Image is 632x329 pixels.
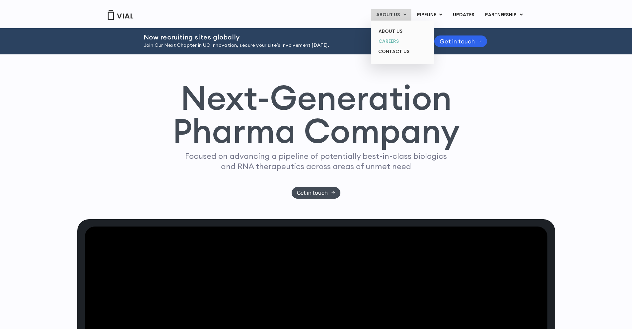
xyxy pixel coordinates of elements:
a: UPDATES [448,9,479,21]
h2: Now recruiting sites globally [144,33,418,41]
a: ABOUT US [373,26,431,36]
a: Get in touch [292,187,340,199]
a: PARTNERSHIPMenu Toggle [480,9,528,21]
p: Focused on advancing a pipeline of potentially best-in-class biologics and RNA therapeutics acros... [182,151,450,171]
span: Get in touch [297,190,328,195]
a: CAREERS [373,36,431,46]
a: PIPELINEMenu Toggle [412,9,447,21]
span: Get in touch [440,39,475,44]
a: Get in touch [434,35,487,47]
img: Vial Logo [107,10,134,20]
a: CONTACT US [373,46,431,57]
p: Join Our Next Chapter in UC Innovation, secure your site’s involvement [DATE]. [144,42,418,49]
a: ABOUT USMenu Toggle [371,9,411,21]
h1: Next-Generation Pharma Company [173,81,460,148]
